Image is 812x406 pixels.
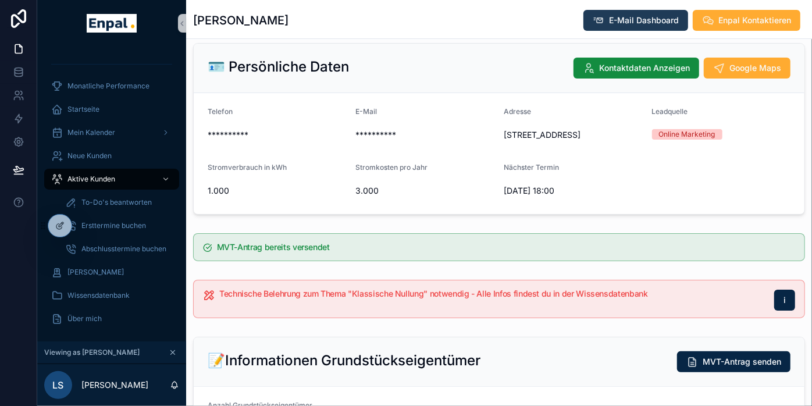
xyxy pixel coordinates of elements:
[356,163,428,172] span: Stromkosten pro Jahr
[44,99,179,120] a: Startseite
[652,107,688,116] span: Leadquelle
[783,294,786,306] span: i
[504,185,643,197] span: [DATE] 18:00
[504,163,559,172] span: Nächster Termin
[504,107,531,116] span: Adresse
[703,356,781,368] span: MVT-Antrag senden
[704,58,790,79] button: Google Maps
[44,169,179,190] a: Aktive Kunden
[44,145,179,166] a: Neue Kunden
[67,314,102,323] span: Über mich
[208,351,480,370] h2: 📝Informationen Grundstückseigentümer
[208,185,347,197] span: 1.000
[87,14,136,33] img: App logo
[67,151,112,161] span: Neue Kunden
[774,290,795,311] button: i
[67,174,115,184] span: Aktive Kunden
[356,107,377,116] span: E-Mail
[693,10,800,31] button: Enpal Kontaktieren
[677,351,790,372] button: MVT-Antrag senden
[208,107,233,116] span: Telefon
[356,185,495,197] span: 3.000
[504,129,643,141] span: [STREET_ADDRESS]
[58,192,179,213] a: To-Do's beantworten
[208,58,349,76] h2: 🪪 Persönliche Daten
[718,15,791,26] span: Enpal Kontaktieren
[44,308,179,329] a: Über mich
[659,129,715,140] div: Online Marketing
[208,163,287,172] span: Stromverbrauch in kWh
[193,12,289,29] h1: [PERSON_NAME]
[81,198,152,207] span: To-Do's beantworten
[44,122,179,143] a: Mein Kalender
[81,244,166,254] span: Abschlusstermine buchen
[599,62,690,74] span: Kontaktdaten Anzeigen
[583,10,688,31] button: E-Mail Dashboard
[67,105,99,114] span: Startseite
[217,243,795,251] h5: MVT-Antrag bereits versendet
[44,76,179,97] a: Monatliche Performance
[609,15,679,26] span: E-Mail Dashboard
[44,262,179,283] a: [PERSON_NAME]
[67,291,130,300] span: Wissensdatenbank
[37,47,186,341] div: scrollable content
[67,128,115,137] span: Mein Kalender
[58,215,179,236] a: Ersttermine buchen
[219,290,765,298] h5: Technische Belehrung zum Thema "Klassische Nullung" notwendig - Alle Infos findest du in der Wiss...
[67,268,124,277] span: [PERSON_NAME]
[44,285,179,306] a: Wissensdatenbank
[44,348,140,357] span: Viewing as [PERSON_NAME]
[67,81,149,91] span: Monatliche Performance
[729,62,781,74] span: Google Maps
[81,221,146,230] span: Ersttermine buchen
[574,58,699,79] button: Kontaktdaten Anzeigen
[58,238,179,259] a: Abschlusstermine buchen
[53,378,64,392] span: LS
[81,379,148,391] p: [PERSON_NAME]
